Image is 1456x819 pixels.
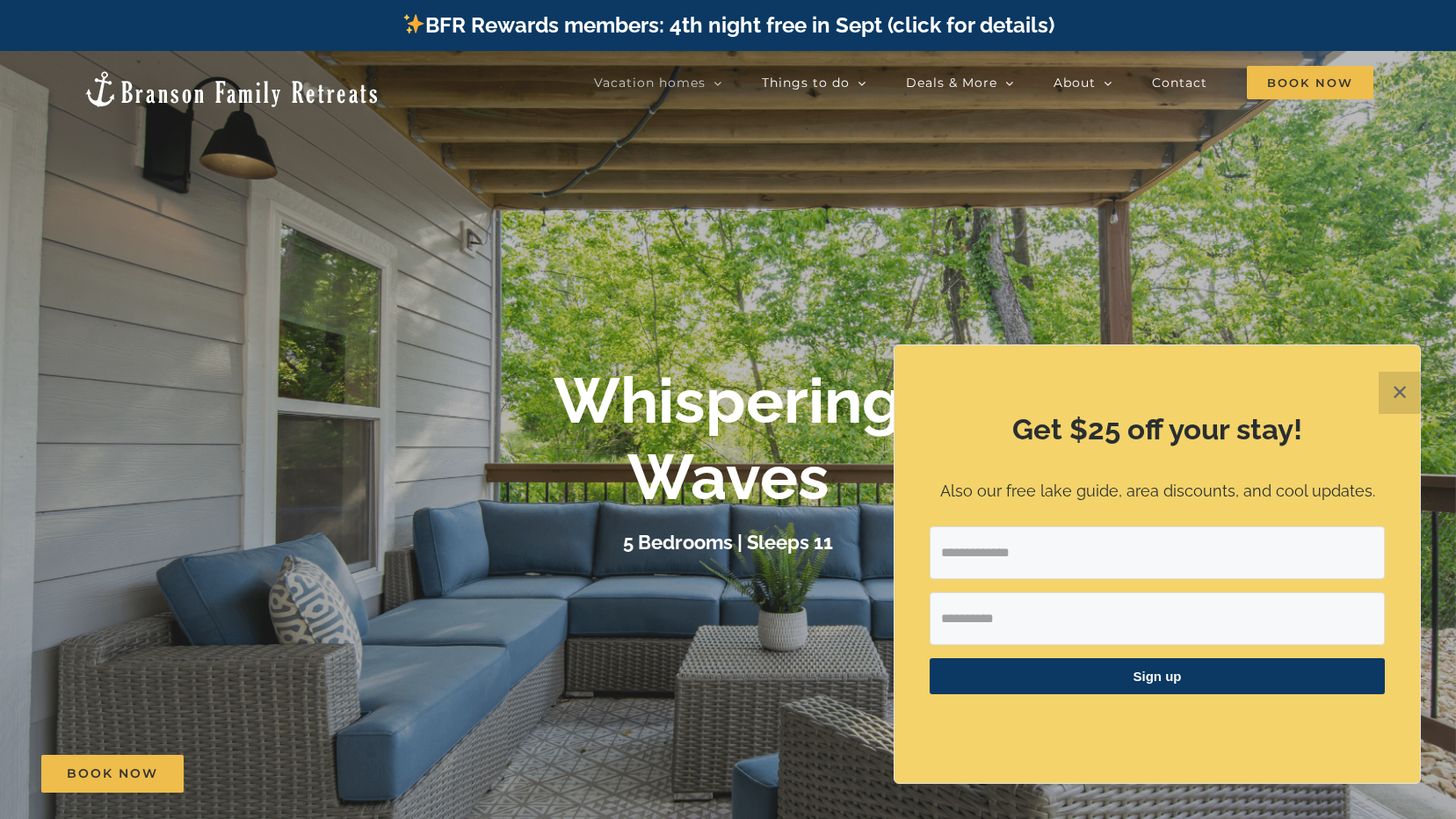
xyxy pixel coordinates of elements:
span: Deals & More [906,76,997,89]
a: Deals & More [906,65,1014,100]
p: Also our free lake guide, area discounts, and cool updates. [930,479,1385,504]
h3: 5 Bedrooms | Sleeps 11 [623,531,833,554]
button: Sign up [930,658,1385,694]
span: Things to do [762,76,850,89]
h2: Get $25 off your stay! [930,409,1385,450]
b: Whispering Waves [554,363,902,513]
span: About [1054,76,1096,89]
img: Branson Family Retreats Logo [83,69,380,109]
a: About [1054,65,1112,100]
a: BFR Rewards members: 4th night free in Sept (click for details) [402,12,1054,38]
span: Book Now [1247,66,1373,99]
a: Vacation homes [594,65,722,100]
span: Contact [1152,76,1207,89]
span: Vacation homes [594,76,706,89]
img: ✨ [403,13,424,34]
p: ​ [930,716,1385,735]
a: Things to do [762,65,866,100]
nav: Main Menu [594,65,1373,100]
button: Close [1379,372,1421,414]
a: Book Now [41,755,184,793]
span: Book Now [67,766,158,781]
a: Contact [1152,65,1207,100]
input: First Name [930,592,1385,645]
input: Email Address [930,526,1385,579]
